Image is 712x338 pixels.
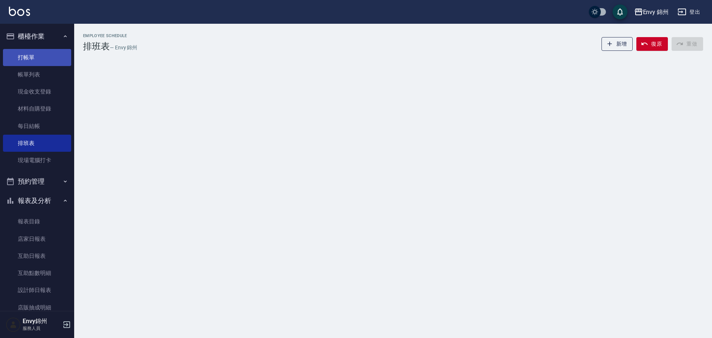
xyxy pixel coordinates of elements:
[3,100,71,117] a: 材料自購登錄
[3,83,71,100] a: 現金收支登錄
[3,118,71,135] a: 每日結帳
[643,7,669,17] div: Envy 錦州
[23,318,60,325] h5: Envy錦州
[3,152,71,169] a: 現場電腦打卡
[3,66,71,83] a: 帳單列表
[83,41,110,52] h3: 排班表
[601,37,633,51] button: 新增
[3,265,71,282] a: 互助點數明細
[6,317,21,332] img: Person
[3,27,71,46] button: 櫃檯作業
[83,33,137,38] h2: Employee Schedule
[3,172,71,191] button: 預約管理
[9,7,30,16] img: Logo
[3,282,71,299] a: 設計師日報表
[3,49,71,66] a: 打帳單
[23,325,60,332] p: 服務人員
[675,5,703,19] button: 登出
[110,44,138,52] h6: — Envy 錦州
[631,4,672,20] button: Envy 錦州
[3,299,71,316] a: 店販抽成明細
[3,191,71,210] button: 報表及分析
[3,213,71,230] a: 報表目錄
[3,247,71,265] a: 互助日報表
[613,4,627,19] button: save
[3,230,71,247] a: 店家日報表
[636,37,668,51] button: 復原
[3,135,71,152] a: 排班表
